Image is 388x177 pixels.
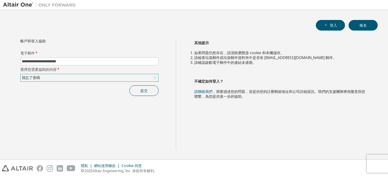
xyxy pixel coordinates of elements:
[122,163,142,168] font: Cookie 同意
[194,50,284,55] font: 如果問題仍然存在，請清除瀏覽器 cookie 和本機儲存。
[3,2,79,8] img: 牽牛星一號
[2,165,33,172] img: altair_logo.svg
[194,89,365,99] font: ，簡要描述您的問題，並提供您的註冊郵箱地址和公司詳細資訊。我們的支援團隊將很樂意與您聯繫，為您提供進一步的協助。
[81,163,88,168] font: 隱私
[316,20,345,31] button: 登入
[47,165,53,172] img: instagram.svg
[194,79,223,84] font: 不確定如何登入？
[21,74,158,81] div: 我忘了密碼
[20,51,35,56] font: 電子郵件
[84,168,93,173] font: 2025
[93,168,158,173] font: Altair Engineering, Inc. 保留所有權利。
[349,20,378,31] button: 報名
[22,75,40,80] font: 我忘了密碼
[330,23,337,28] font: 登入
[20,38,46,44] font: 帳戶和登入協助
[194,40,209,45] font: 其他提示
[81,168,84,173] font: ©
[20,67,57,72] font: 選擇您需要協助的內容
[194,89,212,94] a: 請聯絡我們
[67,165,75,172] img: youtube.svg
[57,165,63,172] img: linkedin.svg
[129,85,159,96] button: 提交
[194,60,256,65] font: 請確認啟動電子郵件中的連結未過期。
[94,163,116,168] font: 網站使用條款
[140,88,148,93] font: 提交
[37,165,43,172] img: facebook.svg
[360,23,367,28] font: 報名
[194,55,336,60] font: 請檢查垃圾郵件或垃圾郵件資料夾中是否有 [EMAIL_ADDRESS][DOMAIN_NAME] 郵件。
